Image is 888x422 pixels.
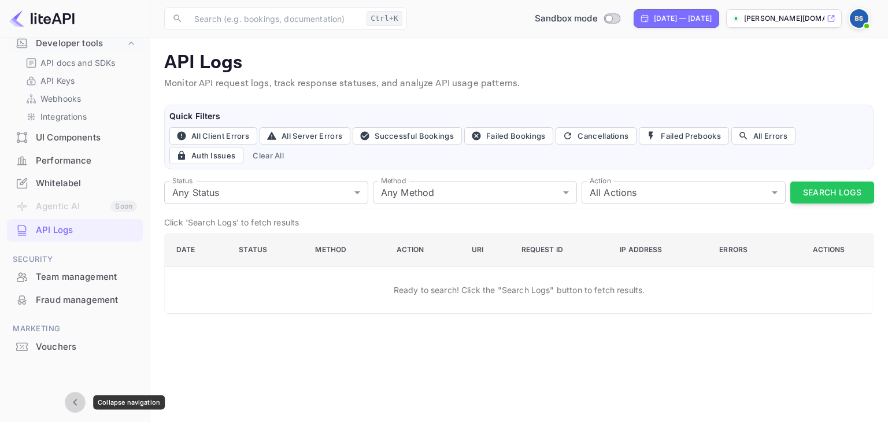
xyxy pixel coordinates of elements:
[7,336,143,358] div: Vouchers
[21,54,138,71] div: API docs and SDKs
[9,9,75,28] img: LiteAPI logo
[40,110,87,123] p: Integrations
[36,294,137,307] div: Fraud management
[21,90,138,107] div: Webhooks
[462,234,512,266] th: URI
[248,147,288,164] button: Clear All
[65,392,86,413] button: Collapse navigation
[731,127,795,145] button: All Errors
[7,289,143,312] div: Fraud management
[381,176,406,186] label: Method
[639,127,729,145] button: Failed Prebooks
[7,266,143,288] div: Team management
[164,216,874,228] p: Click 'Search Logs' to fetch results
[25,110,134,123] a: Integrations
[25,92,134,105] a: Webhooks
[7,127,143,148] a: UI Components
[36,37,125,50] div: Developer tools
[7,219,143,242] div: API Logs
[169,147,243,164] button: Auth Issues
[21,72,138,89] div: API Keys
[165,234,230,266] th: Date
[36,177,137,190] div: Whitelabel
[7,34,143,54] div: Developer tools
[306,234,387,266] th: Method
[7,127,143,149] div: UI Components
[187,7,362,30] input: Search (e.g. bookings, documentation)
[260,127,350,145] button: All Server Errors
[7,289,143,310] a: Fraud management
[7,150,143,172] div: Performance
[25,57,134,69] a: API docs and SDKs
[7,172,143,194] a: Whitelabel
[535,12,598,25] span: Sandbox mode
[387,234,462,266] th: Action
[394,284,645,296] p: Ready to search! Click the "Search Logs" button to fetch results.
[40,57,116,69] p: API docs and SDKs
[790,182,874,204] button: Search Logs
[36,131,137,145] div: UI Components
[582,181,786,204] div: All Actions
[530,12,624,25] div: Switch to Production mode
[7,219,143,240] a: API Logs
[36,271,137,284] div: Team management
[172,176,193,186] label: Status
[353,127,462,145] button: Successful Bookings
[610,234,710,266] th: IP Address
[169,127,257,145] button: All Client Errors
[164,181,368,204] div: Any Status
[230,234,306,266] th: Status
[744,13,824,24] p: [PERSON_NAME][DOMAIN_NAME]...
[850,9,868,28] img: Brian Savidge
[7,253,143,266] span: Security
[40,92,81,105] p: Webhooks
[654,13,712,24] div: [DATE] — [DATE]
[21,108,138,125] div: Integrations
[7,336,143,357] a: Vouchers
[164,51,874,75] p: API Logs
[367,11,402,26] div: Ctrl+K
[464,127,554,145] button: Failed Bookings
[590,176,611,186] label: Action
[36,340,137,354] div: Vouchers
[7,323,143,335] span: Marketing
[25,75,134,87] a: API Keys
[93,395,165,410] div: Collapse navigation
[7,266,143,287] a: Team management
[40,75,75,87] p: API Keys
[7,172,143,195] div: Whitelabel
[786,234,874,266] th: Actions
[36,154,137,168] div: Performance
[512,234,611,266] th: Request ID
[556,127,637,145] button: Cancellations
[710,234,786,266] th: Errors
[164,77,874,91] p: Monitor API request logs, track response statuses, and analyze API usage patterns.
[169,110,869,123] h6: Quick Filters
[373,181,577,204] div: Any Method
[7,150,143,171] a: Performance
[634,9,719,28] div: Click to change the date range period
[36,224,137,237] div: API Logs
